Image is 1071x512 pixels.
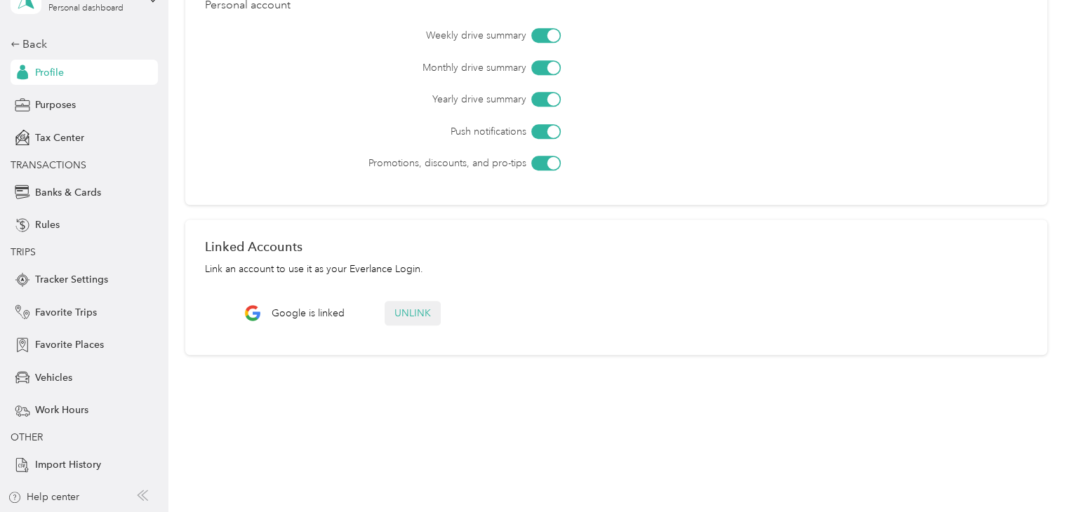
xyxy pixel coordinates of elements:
[205,239,1027,254] div: Linked Accounts
[35,130,84,145] span: Tax Center
[284,156,526,170] label: Promotions, discounts, and pro-tips
[272,306,345,321] span: Google is linked
[385,301,441,325] button: Unlink
[284,28,526,43] label: Weekly drive summary
[8,490,79,504] button: Help center
[11,431,43,443] span: OTHER
[284,92,526,107] label: Yearly drive summary
[244,304,262,322] img: Google Logo
[11,36,151,53] div: Back
[35,185,101,200] span: Banks & Cards
[284,124,526,139] label: Push notifications
[35,370,72,385] span: Vehicles
[35,97,76,112] span: Purposes
[35,403,88,417] span: Work Hours
[35,217,60,232] span: Rules
[992,433,1071,512] iframe: Everlance-gr Chat Button Frame
[35,457,101,472] span: Import History
[35,337,104,352] span: Favorite Places
[35,65,64,80] span: Profile
[11,159,86,171] span: TRANSACTIONS
[35,272,108,287] span: Tracker Settings
[48,4,124,13] div: Personal dashboard
[205,262,1027,276] div: Link an account to use it as your Everlance Login.
[284,60,526,75] label: Monthly drive summary
[35,305,97,320] span: Favorite Trips
[11,246,36,258] span: TRIPS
